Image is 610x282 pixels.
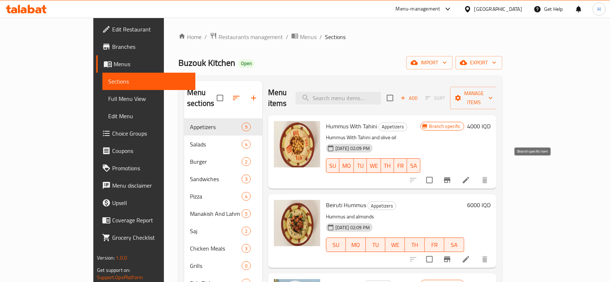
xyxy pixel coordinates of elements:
div: items [242,261,251,270]
div: items [242,175,251,183]
div: Pizza [190,192,242,201]
span: Sections [325,33,346,41]
div: items [242,140,251,149]
span: TU [357,161,364,171]
span: Select to update [422,172,437,188]
button: WE [385,238,405,252]
span: TH [408,240,422,250]
span: Coverage Report [112,216,190,225]
p: Hummus and almonds [326,212,464,221]
span: Add item [398,93,421,104]
button: FR [394,158,407,173]
span: Edit Restaurant [112,25,190,34]
h6: 6000 IQD [467,200,491,210]
span: Select all sections [212,90,228,106]
h2: Menu sections [187,87,217,109]
p: Hummus With Tahini and olive oil [326,133,420,142]
button: SU [326,158,339,173]
span: Appetizers [190,123,242,131]
button: SA [444,238,464,252]
span: Sandwiches [190,175,242,183]
span: Open [238,60,255,67]
div: Chicken Meals [190,244,242,253]
li: / [286,33,288,41]
a: Choice Groups [96,125,195,142]
span: Promotions [112,164,190,172]
span: SA [410,161,417,171]
span: Menus [114,60,190,68]
span: SU [329,240,343,250]
button: Branch-specific-item [439,171,456,189]
div: Salads4 [184,136,262,153]
div: Appetizers [368,201,396,210]
span: WE [370,161,378,171]
a: Edit Restaurant [96,21,195,38]
span: H [597,5,601,13]
span: 0 [242,262,250,269]
button: Add [398,93,421,104]
div: [GEOGRAPHIC_DATA] [474,5,522,13]
div: Pizza4 [184,188,262,205]
span: TH [384,161,391,171]
span: Coupons [112,146,190,155]
button: import [406,56,453,69]
span: 9 [242,124,250,131]
span: Full Menu View [108,94,190,103]
span: Salads [190,140,242,149]
span: Grills [190,261,242,270]
button: MO [339,158,354,173]
span: Appetizers [368,202,396,210]
button: Branch-specific-item [439,251,456,268]
span: Edit Menu [108,112,190,120]
span: Restaurants management [219,33,283,41]
div: items [242,244,251,253]
span: Add [399,94,419,102]
a: Menu disclaimer [96,177,195,194]
button: FR [425,238,444,252]
span: Manakish And Lahm Bi Ajin [190,209,242,218]
span: Select to update [422,252,437,267]
div: items [242,157,251,166]
a: Branches [96,38,195,55]
a: Upsell [96,194,195,211]
button: TH [405,238,424,252]
span: MO [349,240,363,250]
span: Sort sections [228,89,245,107]
span: 1.0.0 [116,253,127,262]
span: Choice Groups [112,129,190,138]
a: Promotions [96,159,195,177]
a: Menus [291,32,317,42]
span: 4 [242,141,250,148]
span: Grocery Checklist [112,233,190,242]
button: delete [476,251,493,268]
input: search [296,92,381,104]
span: Buzouk Kitchen [178,55,235,71]
li: / [319,33,322,41]
div: Appetizers9 [184,118,262,136]
button: Add section [245,89,262,107]
a: Grocery Checklist [96,229,195,246]
span: 5 [242,210,250,217]
button: WE [367,158,381,173]
span: Branch specific [427,123,464,130]
button: MO [346,238,365,252]
li: / [204,33,207,41]
div: items [242,209,251,218]
h2: Menu items [268,87,287,109]
span: Version: [97,253,115,262]
div: Open [238,59,255,68]
button: TU [354,158,367,173]
span: Manage items [456,89,493,107]
div: Burger [190,157,242,166]
span: Menu disclaimer [112,181,190,190]
button: export [456,56,502,69]
div: items [242,123,251,131]
span: 4 [242,193,250,200]
button: SA [407,158,420,173]
span: Saj [190,227,242,235]
span: FR [397,161,404,171]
